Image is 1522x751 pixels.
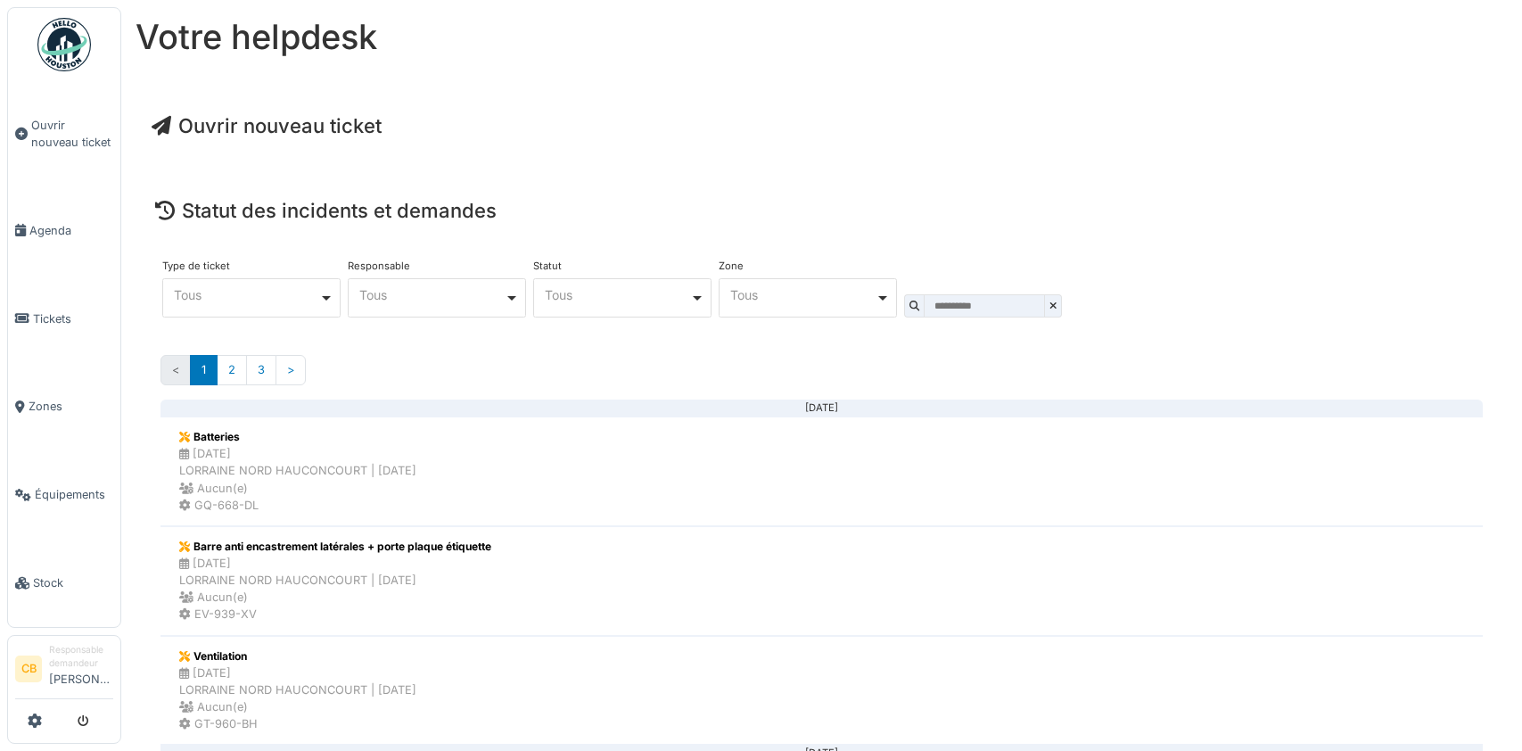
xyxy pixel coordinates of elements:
[8,539,120,627] a: Stock
[49,643,113,671] div: Responsable demandeur
[359,290,505,300] div: Tous
[160,526,1483,636] a: Barre anti encastrement latérales + porte plaque étiquette [DATE]LORRAINE NORD HAUCONCOURT | [DAT...
[152,114,382,137] a: Ouvrir nouveau ticket
[179,539,491,555] div: Barre anti encastrement latérales + porte plaque étiquette
[179,715,416,732] div: GT-960-BH
[37,18,91,71] img: Badge_color-CXgf-gQk.svg
[533,261,562,271] label: Statut
[8,81,120,186] a: Ouvrir nouveau ticket
[160,636,1483,746] a: Ventilation [DATE]LORRAINE NORD HAUCONCOURT | [DATE] Aucun(e) GT-960-BH
[29,222,113,239] span: Agenda
[179,429,416,445] div: Batteries
[276,355,306,384] a: Suivant
[8,450,120,539] a: Équipements
[179,664,416,716] div: [DATE] LORRAINE NORD HAUCONCOURT | [DATE] Aucun(e)
[217,355,247,384] a: 2
[179,648,416,664] div: Ventilation
[175,408,1469,409] div: [DATE]
[15,656,42,682] li: CB
[190,355,218,384] a: 1
[160,417,1483,526] a: Batteries [DATE]LORRAINE NORD HAUCONCOURT | [DATE] Aucun(e) GQ-668-DL
[174,290,319,300] div: Tous
[8,363,120,451] a: Zones
[545,290,690,300] div: Tous
[8,275,120,363] a: Tickets
[162,261,230,271] label: Type de ticket
[719,261,744,271] label: Zone
[179,445,416,497] div: [DATE] LORRAINE NORD HAUCONCOURT | [DATE] Aucun(e)
[49,643,113,695] li: [PERSON_NAME]
[35,486,113,503] span: Équipements
[179,555,491,607] div: [DATE] LORRAINE NORD HAUCONCOURT | [DATE] Aucun(e)
[29,398,113,415] span: Zones
[31,117,113,151] span: Ouvrir nouveau ticket
[160,355,1483,399] nav: Pages
[730,290,876,300] div: Tous
[155,199,1488,222] h4: Statut des incidents et demandes
[8,186,120,275] a: Agenda
[179,497,416,514] div: GQ-668-DL
[246,355,276,384] a: 3
[33,310,113,327] span: Tickets
[15,643,113,699] a: CB Responsable demandeur[PERSON_NAME]
[348,261,410,271] label: Responsable
[33,574,113,591] span: Stock
[179,606,491,623] div: EV-939-XV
